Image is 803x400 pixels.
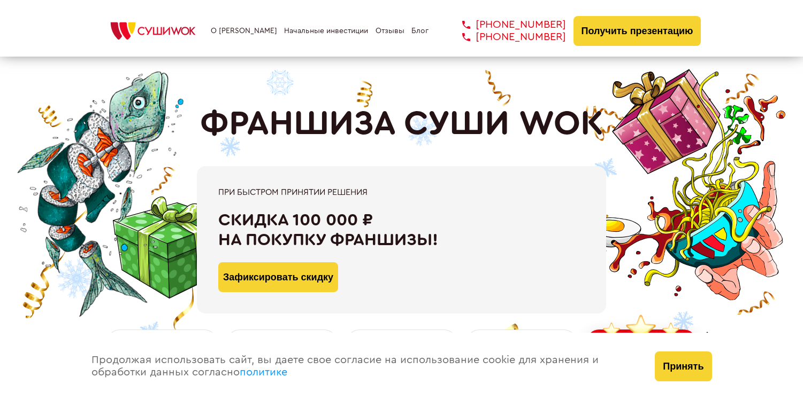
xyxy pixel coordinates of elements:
[573,16,701,46] button: Получить презентацию
[218,210,585,250] div: Скидка 100 000 ₽ на покупку франшизы!
[655,351,712,381] button: Принять
[218,262,338,292] button: Зафиксировать скидку
[218,187,585,197] div: При быстром принятии решения
[446,31,566,43] a: [PHONE_NUMBER]
[446,19,566,31] a: [PHONE_NUMBER]
[240,367,287,378] a: политике
[411,27,429,35] a: Блог
[81,333,645,400] div: Продолжая использовать сайт, вы даете свое согласие на использование cookie для хранения и обрабо...
[211,27,277,35] a: О [PERSON_NAME]
[200,104,603,144] h1: ФРАНШИЗА СУШИ WOK
[102,19,204,43] img: СУШИWOK
[284,27,368,35] a: Начальные инвестиции
[376,27,404,35] a: Отзывы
